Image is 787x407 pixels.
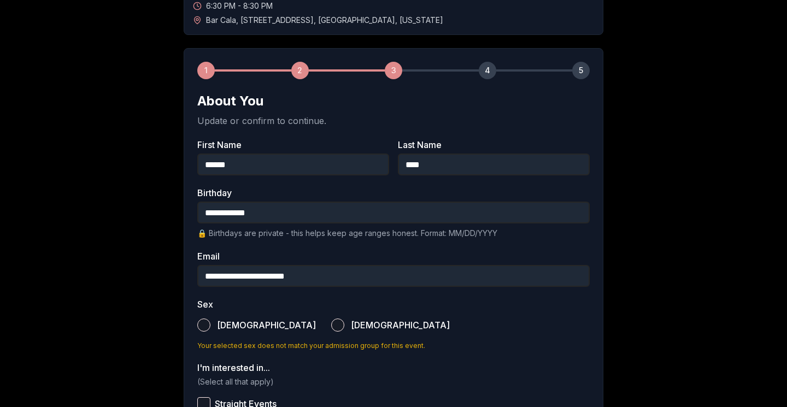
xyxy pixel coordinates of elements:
[197,62,215,79] div: 1
[197,376,590,387] p: (Select all that apply)
[206,15,443,26] span: Bar Cala , [STREET_ADDRESS] , [GEOGRAPHIC_DATA] , [US_STATE]
[291,62,309,79] div: 2
[217,321,316,329] span: [DEMOGRAPHIC_DATA]
[398,140,590,149] label: Last Name
[197,188,590,197] label: Birthday
[197,363,590,372] label: I'm interested in...
[331,318,344,332] button: [DEMOGRAPHIC_DATA]
[197,228,590,239] p: 🔒 Birthdays are private - this helps keep age ranges honest. Format: MM/DD/YYYY
[197,341,590,350] p: Your selected sex does not match your admission group for this event.
[197,92,590,110] h2: About You
[206,1,273,11] span: 6:30 PM - 8:30 PM
[197,300,590,309] label: Sex
[197,140,389,149] label: First Name
[479,62,496,79] div: 4
[197,318,210,332] button: [DEMOGRAPHIC_DATA]
[197,114,590,127] p: Update or confirm to continue.
[385,62,402,79] div: 3
[351,321,450,329] span: [DEMOGRAPHIC_DATA]
[197,252,590,261] label: Email
[572,62,590,79] div: 5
